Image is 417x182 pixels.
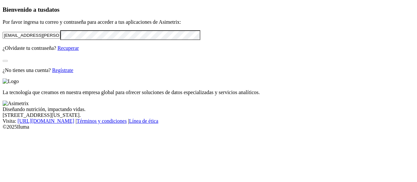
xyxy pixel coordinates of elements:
[3,90,414,95] p: La tecnología que creamos en nuestra empresa global para ofrecer soluciones de datos especializad...
[57,45,79,51] a: Recuperar
[3,112,414,118] div: [STREET_ADDRESS][US_STATE].
[3,45,414,51] p: ¿Olvidaste tu contraseña?
[18,118,74,124] a: [URL][DOMAIN_NAME]
[52,67,73,73] a: Regístrate
[3,32,60,39] input: Tu correo
[77,118,127,124] a: Términos y condiciones
[3,101,29,106] img: Asimetrix
[3,6,414,13] h3: Bienvenido a tus
[3,106,414,112] div: Diseñando nutrición, impactando vidas.
[3,124,414,130] div: © 2025 Iluma
[3,67,414,73] p: ¿No tienes una cuenta?
[3,78,19,84] img: Logo
[46,6,60,13] span: datos
[129,118,158,124] a: Línea de ética
[3,19,414,25] p: Por favor ingresa tu correo y contraseña para acceder a tus aplicaciones de Asimetrix:
[3,118,414,124] div: Visita : | |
